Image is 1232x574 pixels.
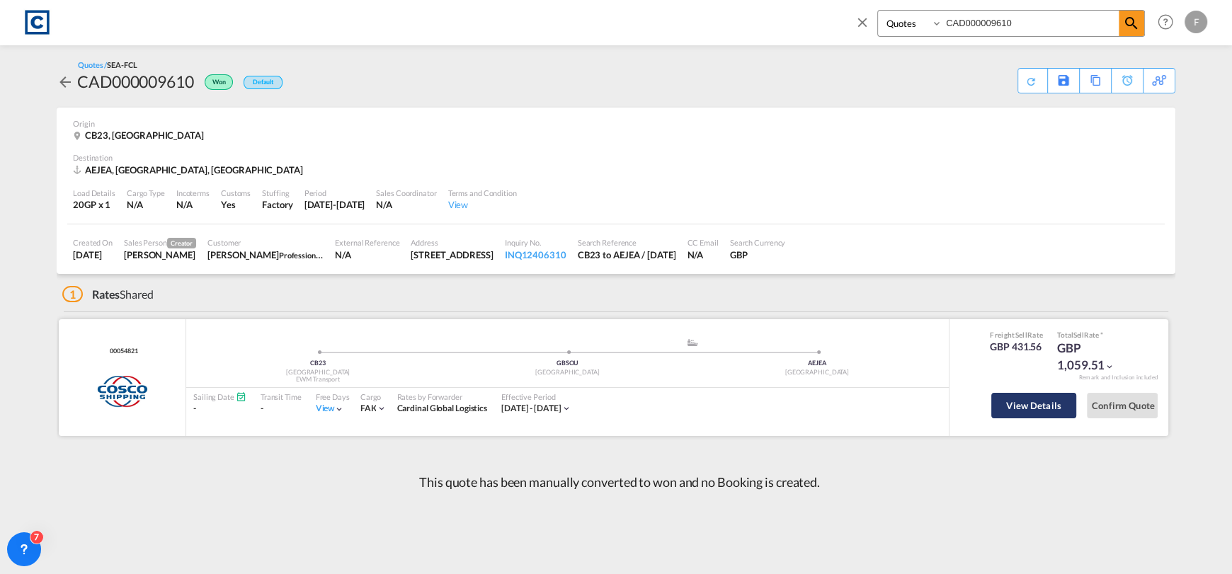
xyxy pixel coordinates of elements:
div: Factory Stuffing [262,198,292,211]
span: Won [212,78,229,91]
div: N/A [127,198,165,211]
div: F [1185,11,1207,33]
span: SEA-FCL [107,60,137,69]
div: Destination [73,152,1159,163]
md-icon: icon-arrow-left [57,74,74,91]
div: Quotes /SEA-FCL [78,59,137,70]
div: Total Rate [1057,330,1128,340]
div: Incoterms [176,188,210,198]
div: Terms and Condition [448,188,517,198]
span: [DATE] - [DATE] [501,403,561,413]
div: Rates by Forwarder [397,391,487,402]
span: CB23, [GEOGRAPHIC_DATA] [85,130,204,141]
div: CAD000009610 [77,70,194,93]
div: Transit Time [261,391,302,402]
span: CB23 [310,359,326,367]
div: Freight Rate [990,330,1043,340]
div: External Reference [335,237,399,248]
span: Sell [1015,331,1027,339]
div: CB23, United Kingdom [73,129,207,142]
md-icon: icon-chevron-down [376,403,386,413]
div: Load Details [73,188,115,198]
div: - [193,403,246,415]
md-icon: icon-chevron-down [334,404,344,414]
div: Origin [73,118,1159,129]
span: icon-magnify [1119,11,1144,36]
div: [GEOGRAPHIC_DATA] [692,368,942,377]
div: icon-arrow-left [57,70,77,93]
div: CC Email [687,237,718,248]
span: 00054821 [106,347,137,356]
div: N/A [335,248,399,261]
div: Effective Period [501,391,571,402]
div: 30 Sep 2025 [304,198,365,211]
div: Alfie Kybert [124,248,196,261]
button: Confirm Quote [1087,393,1158,418]
div: - [261,403,302,415]
span: Creator [167,238,196,248]
div: Search Reference [578,237,676,248]
div: EWM Transport [193,375,443,384]
div: [GEOGRAPHIC_DATA] [443,368,692,377]
img: COSCO [96,374,148,409]
div: Cardinal Global Logistics [397,403,487,415]
div: Customs [221,188,251,198]
md-icon: Schedules Available [236,391,246,402]
div: Sales Coordinator [376,188,436,198]
div: AEJEA, Jebel Ali, Middle East [73,163,307,176]
div: Won [194,70,236,93]
div: 5 Sep 2025 [73,248,113,261]
div: Help [1153,10,1185,35]
div: Customer [207,237,324,248]
div: [GEOGRAPHIC_DATA] [193,368,443,377]
div: Default [244,76,283,89]
md-icon: icon-refresh [1023,73,1039,89]
div: Shared [62,287,154,302]
div: View [448,198,517,211]
div: Sailing Date [193,391,246,402]
div: Created On [73,237,113,248]
span: icon-close [855,10,877,44]
div: Three Rivers Business Centre Felixstowe Road Ipswich, Suffolk IP10 0BF [411,248,493,261]
div: Stuffing [262,188,292,198]
div: Cargo [360,391,387,402]
div: GBP 1,059.51 [1057,340,1128,374]
div: GBSOU [443,359,692,368]
span: FAK [360,403,377,413]
span: Cardinal Global Logistics [397,403,487,413]
img: 1fdb9190129311efbfaf67cbb4249bed.jpeg [21,6,53,38]
div: Save As Template [1048,69,1079,93]
span: Professional Freight Solutions Ltd [279,249,394,260]
div: Quote PDF is not available at this time [1025,69,1040,87]
md-icon: assets/icons/custom/ship-fill.svg [684,339,701,346]
span: 1 [62,286,83,302]
md-icon: icon-chevron-down [1105,362,1114,372]
span: Sell [1073,331,1085,339]
div: N/A [376,198,436,211]
div: N/A [687,248,718,261]
div: Sales Person [124,237,196,248]
div: Cargo Type [127,188,165,198]
md-icon: icon-chevron-down [561,403,571,413]
div: CB23 to AEJEA / 5 Sep 2025 [578,248,676,261]
div: 20GP x 1 [73,198,115,211]
div: GBP 431.56 [990,340,1043,354]
span: Rates [92,287,120,301]
md-icon: icon-close [855,14,870,30]
button: View Details [991,393,1076,418]
div: AEJEA [692,359,942,368]
div: INQ12406310 [505,248,566,261]
div: Period [304,188,365,198]
div: Contract / Rate Agreement / Tariff / Spot Pricing Reference Number: 00054821 [106,347,137,356]
div: Address [411,237,493,248]
span: Subject to Remarks [1099,331,1103,339]
p: This quote has been manually converted to won and no Booking is created. [412,473,820,491]
div: Remark and Inclusion included [1068,374,1168,381]
span: Help [1153,10,1177,34]
div: Viewicon-chevron-down [316,403,345,415]
div: Free Days [316,391,350,402]
input: Enter Quotation Number [942,11,1119,35]
div: Inquiry No. [505,237,566,248]
md-icon: icon-magnify [1123,15,1140,32]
